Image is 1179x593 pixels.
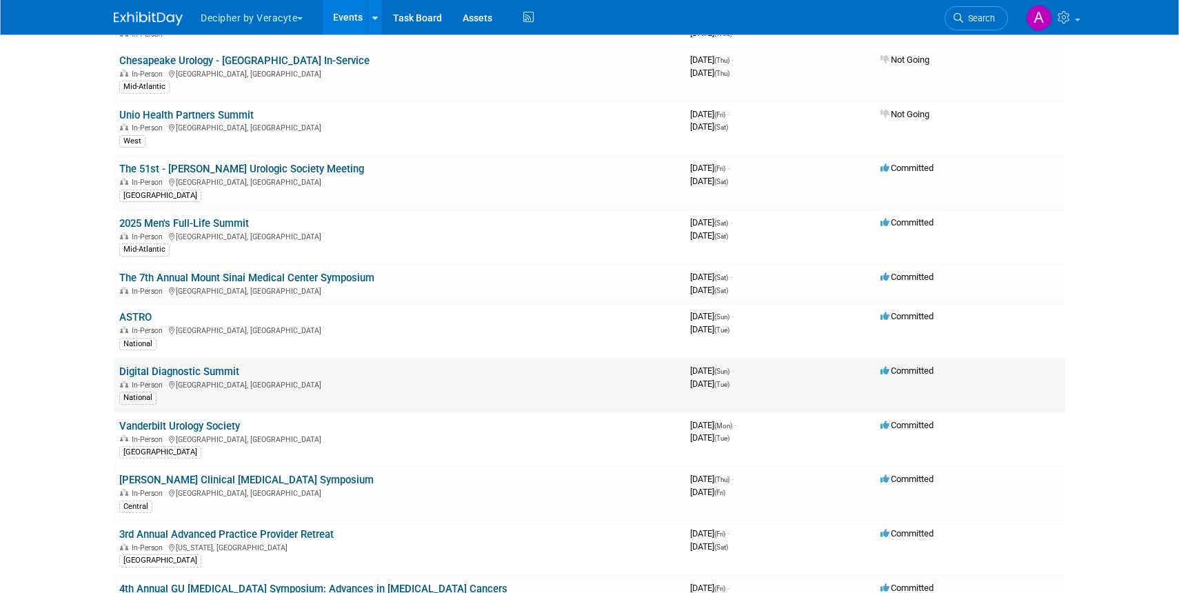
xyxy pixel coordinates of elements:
span: (Mon) [714,422,732,430]
div: [GEOGRAPHIC_DATA] [119,190,201,202]
div: National [119,338,157,350]
span: (Fri) [714,585,725,592]
span: In-Person [132,123,167,132]
span: [DATE] [690,54,734,65]
img: In-Person Event [120,543,128,550]
div: National [119,392,157,404]
span: - [727,528,729,539]
div: Central [119,501,152,513]
a: The 51st - [PERSON_NAME] Urologic Society Meeting [119,163,364,175]
img: In-Person Event [120,381,128,388]
span: [DATE] [690,420,736,430]
span: - [727,583,729,593]
span: [DATE] [690,285,728,295]
div: [GEOGRAPHIC_DATA], [GEOGRAPHIC_DATA] [119,68,679,79]
span: [DATE] [690,583,729,593]
span: - [734,420,736,430]
div: [GEOGRAPHIC_DATA] [119,446,201,459]
span: In-Person [132,70,167,79]
div: West [119,135,145,148]
span: - [727,109,729,119]
div: [GEOGRAPHIC_DATA] [119,554,201,567]
span: [DATE] [690,541,728,552]
img: Amy Wahba [1026,5,1052,31]
img: In-Person Event [120,287,128,294]
a: The 7th Annual Mount Sinai Medical Center Symposium [119,272,374,284]
img: In-Person Event [120,489,128,496]
img: In-Person Event [120,326,128,333]
div: [GEOGRAPHIC_DATA], [GEOGRAPHIC_DATA] [119,379,679,390]
span: [DATE] [690,379,729,389]
span: [DATE] [690,121,728,132]
span: In-Person [132,381,167,390]
span: [DATE] [690,272,732,282]
span: In-Person [132,232,167,241]
span: In-Person [132,287,167,296]
div: [GEOGRAPHIC_DATA], [GEOGRAPHIC_DATA] [119,121,679,132]
a: Vanderbilt Urology Society [119,420,240,432]
span: Committed [880,474,934,484]
span: (Fri) [714,165,725,172]
div: [GEOGRAPHIC_DATA], [GEOGRAPHIC_DATA] [119,487,679,498]
span: (Sat) [714,274,728,281]
span: Not Going [880,109,929,119]
span: Search [963,13,995,23]
span: Not Going [880,54,929,65]
div: [GEOGRAPHIC_DATA], [GEOGRAPHIC_DATA] [119,285,679,296]
span: [DATE] [690,311,734,321]
a: 2025 Men's Full-Life Summit [119,217,249,230]
div: [GEOGRAPHIC_DATA], [GEOGRAPHIC_DATA] [119,230,679,241]
span: [DATE] [690,176,728,186]
span: Committed [880,163,934,173]
span: - [732,54,734,65]
span: [DATE] [690,432,729,443]
div: Mid-Atlantic [119,81,170,93]
span: Committed [880,272,934,282]
img: ExhibitDay [114,12,183,26]
span: (Tue) [714,434,729,442]
span: (Sat) [714,178,728,185]
span: Committed [880,365,934,376]
div: [GEOGRAPHIC_DATA], [GEOGRAPHIC_DATA] [119,324,679,335]
a: ASTRO [119,311,152,323]
span: (Sat) [714,287,728,294]
span: (Sat) [714,219,728,227]
span: - [730,272,732,282]
div: Mid-Atlantic [119,243,170,256]
span: (Sat) [714,232,728,240]
a: Unio Health Partners Summit [119,109,254,121]
div: [US_STATE], [GEOGRAPHIC_DATA] [119,541,679,552]
span: In-Person [132,326,167,335]
img: In-Person Event [120,435,128,442]
span: [DATE] [690,528,729,539]
span: In-Person [132,178,167,187]
span: [DATE] [690,109,729,119]
span: (Sun) [714,368,729,375]
span: (Thu) [714,476,729,483]
img: In-Person Event [120,232,128,239]
span: (Tue) [714,326,729,334]
span: (Sat) [714,543,728,551]
span: Committed [880,420,934,430]
a: Digital Diagnostic Summit [119,365,239,378]
span: Committed [880,217,934,228]
span: [DATE] [690,487,725,497]
span: Committed [880,311,934,321]
span: - [727,163,729,173]
span: (Thu) [714,70,729,77]
span: - [732,365,734,376]
img: In-Person Event [120,123,128,130]
span: (Fri) [714,489,725,496]
a: Chesapeake Urology - [GEOGRAPHIC_DATA] In-Service [119,54,370,67]
span: [DATE] [690,365,734,376]
span: [DATE] [690,163,729,173]
span: [DATE] [690,217,732,228]
span: (Sat) [714,123,728,131]
span: In-Person [132,435,167,444]
span: - [732,311,734,321]
span: [DATE] [690,230,728,241]
span: Committed [880,528,934,539]
span: (Sun) [714,313,729,321]
img: In-Person Event [120,178,128,185]
div: [GEOGRAPHIC_DATA], [GEOGRAPHIC_DATA] [119,433,679,444]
